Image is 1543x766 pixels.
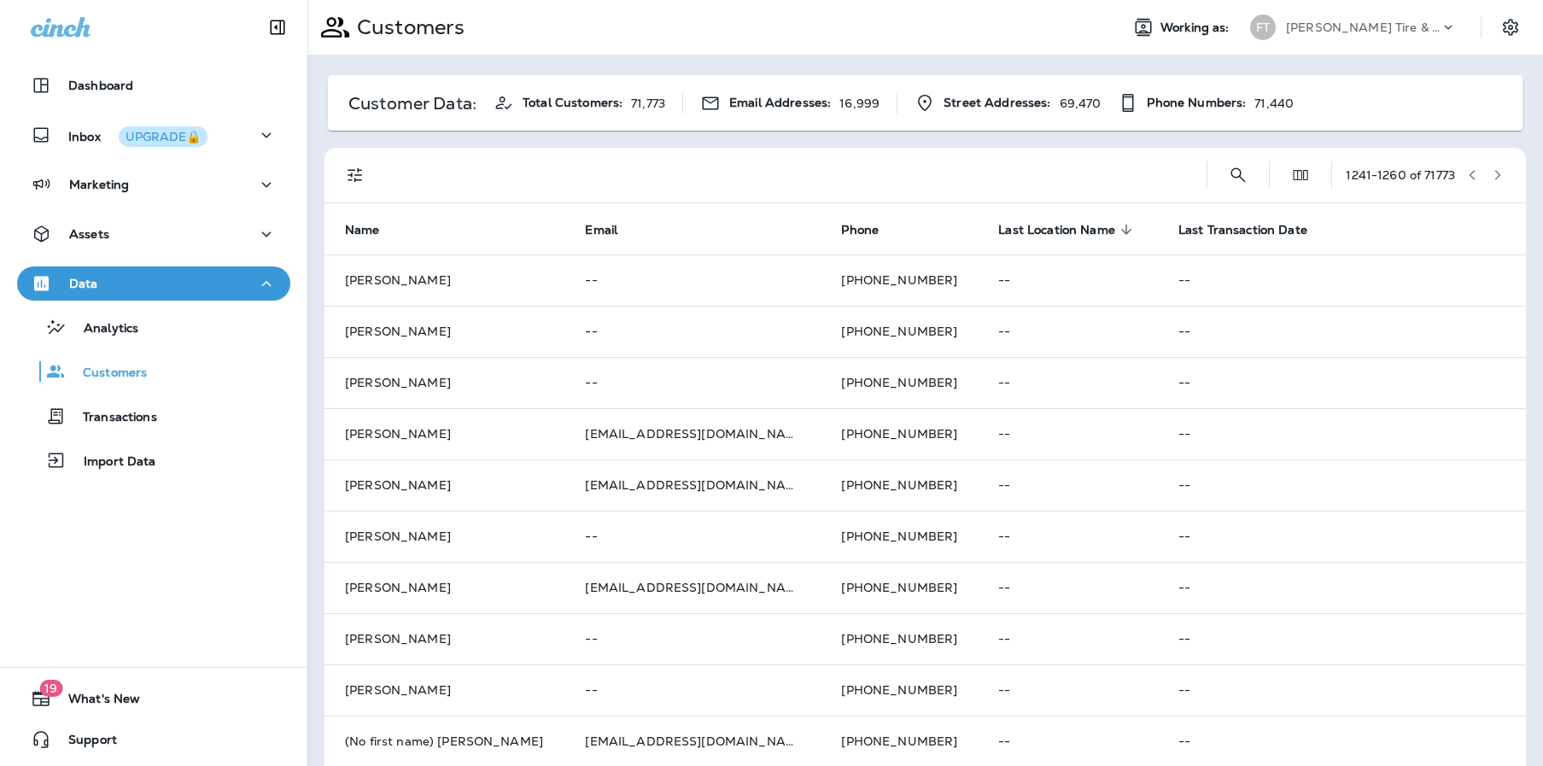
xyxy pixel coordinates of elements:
[17,722,290,757] button: Support
[821,562,978,613] td: [PHONE_NUMBER]
[324,664,564,716] td: [PERSON_NAME]
[17,442,290,478] button: Import Data
[126,131,201,143] div: UPGRADE🔒
[998,581,1137,594] p: --
[68,126,207,144] p: Inbox
[324,613,564,664] td: [PERSON_NAME]
[324,306,564,357] td: [PERSON_NAME]
[523,96,622,110] span: Total Customers:
[119,126,207,147] button: UPGRADE🔒
[998,376,1137,389] p: --
[585,632,800,646] p: --
[324,408,564,459] td: [PERSON_NAME]
[66,410,157,426] p: Transactions
[17,167,290,202] button: Marketing
[51,733,117,753] span: Support
[1178,325,1505,338] p: --
[69,277,98,290] p: Data
[17,309,290,345] button: Analytics
[17,217,290,251] button: Assets
[324,511,564,562] td: [PERSON_NAME]
[564,459,821,511] td: [EMAIL_ADDRESS][DOMAIN_NAME]
[1254,96,1294,110] p: 71,440
[585,325,800,338] p: --
[1346,168,1455,182] div: 1241 - 1260 of 71773
[1178,734,1505,748] p: --
[631,96,665,110] p: 71,773
[1286,20,1440,34] p: [PERSON_NAME] Tire & Auto Service
[1178,478,1505,492] p: --
[729,96,831,110] span: Email Addresses:
[51,692,140,712] span: What's New
[821,511,978,562] td: [PHONE_NUMBER]
[17,354,290,389] button: Customers
[998,325,1137,338] p: --
[324,357,564,408] td: [PERSON_NAME]
[17,681,290,716] button: 19What's New
[998,683,1137,697] p: --
[1160,20,1233,35] span: Working as:
[839,96,880,110] p: 16,999
[1178,632,1505,646] p: --
[324,254,564,306] td: [PERSON_NAME]
[338,158,372,192] button: Filters
[821,306,978,357] td: [PHONE_NUMBER]
[1178,273,1505,287] p: --
[998,223,1115,237] span: Last Location Name
[821,664,978,716] td: [PHONE_NUMBER]
[348,96,476,110] p: Customer Data:
[66,365,147,382] p: Customers
[821,408,978,459] td: [PHONE_NUMBER]
[1178,376,1505,389] p: --
[345,223,380,237] span: Name
[17,118,290,152] button: InboxUPGRADE🔒
[17,68,290,102] button: Dashboard
[345,222,402,237] span: Name
[69,227,109,241] p: Assets
[998,222,1137,237] span: Last Location Name
[1147,96,1246,110] span: Phone Numbers:
[821,459,978,511] td: [PHONE_NUMBER]
[998,478,1137,492] p: --
[17,266,290,301] button: Data
[1178,683,1505,697] p: --
[350,15,465,40] p: Customers
[821,613,978,664] td: [PHONE_NUMBER]
[67,321,138,337] p: Analytics
[841,223,879,237] span: Phone
[998,529,1137,543] p: --
[67,454,156,471] p: Import Data
[585,529,800,543] p: --
[998,427,1137,441] p: --
[324,459,564,511] td: [PERSON_NAME]
[1283,158,1318,192] button: Edit Fields
[564,408,821,459] td: [EMAIL_ADDRESS][DOMAIN_NAME]
[821,357,978,408] td: [PHONE_NUMBER]
[1178,529,1505,543] p: --
[1178,427,1505,441] p: --
[1250,15,1276,40] div: FT
[821,254,978,306] td: [PHONE_NUMBER]
[564,562,821,613] td: [EMAIL_ADDRESS][DOMAIN_NAME]
[585,273,800,287] p: --
[17,398,290,434] button: Transactions
[585,222,640,237] span: Email
[998,734,1137,748] p: --
[69,178,129,191] p: Marketing
[254,10,301,44] button: Collapse Sidebar
[1495,12,1526,43] button: Settings
[998,273,1137,287] p: --
[1060,96,1102,110] p: 69,470
[1178,223,1307,237] span: Last Transaction Date
[841,222,901,237] span: Phone
[585,683,800,697] p: --
[1221,158,1255,192] button: Search Customers
[585,376,800,389] p: --
[998,632,1137,646] p: --
[585,223,617,237] span: Email
[324,562,564,613] td: [PERSON_NAME]
[1178,581,1505,594] p: --
[39,680,62,697] span: 19
[1178,222,1330,237] span: Last Transaction Date
[68,79,133,92] p: Dashboard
